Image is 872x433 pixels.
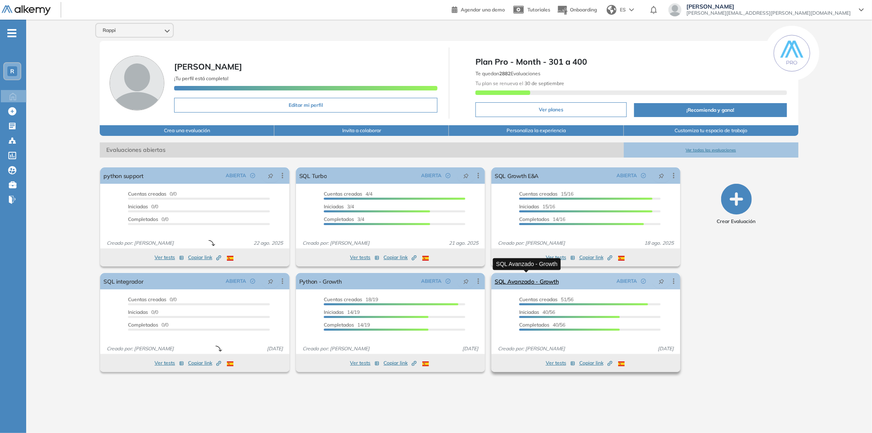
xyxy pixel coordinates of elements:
[641,239,677,247] span: 18 ago. 2025
[624,142,798,158] button: Ver todas las evaluaciones
[227,256,233,261] img: ESP
[523,80,564,86] b: 30 de septiembre
[103,345,177,352] span: Creado por: [PERSON_NAME]
[250,173,255,178] span: check-circle
[100,142,623,158] span: Evaluaciones abiertas
[495,273,558,289] a: SQL Avanzado - Growth
[519,203,539,210] span: Iniciadas
[128,296,177,302] span: 0/0
[475,102,627,117] button: Ver planes
[457,275,475,288] button: pushpin
[188,359,221,367] span: Copiar link
[463,172,469,179] span: pushpin
[717,218,756,225] span: Crear Evaluación
[226,277,246,285] span: ABIERTA
[452,4,505,14] a: Agendar una demo
[350,253,379,262] button: Ver tests
[128,309,158,315] span: 0/0
[383,253,417,262] button: Copiar link
[100,125,274,136] button: Crea una evaluación
[2,5,51,16] img: Logo
[262,275,280,288] button: pushpin
[686,3,851,10] span: [PERSON_NAME]
[519,191,558,197] span: Cuentas creadas
[519,322,565,328] span: 40/56
[299,273,342,289] a: Python - Growth
[128,203,148,210] span: Iniciadas
[262,169,280,182] button: pushpin
[128,191,177,197] span: 0/0
[463,278,469,284] span: pushpin
[324,191,362,197] span: Cuentas creadas
[299,345,373,352] span: Creado por: [PERSON_NAME]
[324,191,372,197] span: 4/4
[495,345,568,352] span: Creado por: [PERSON_NAME]
[475,80,564,86] span: Tu plan se renueva el
[324,296,362,302] span: Cuentas creadas
[324,309,344,315] span: Iniciadas
[422,361,429,366] img: ESP
[103,239,177,247] span: Creado por: [PERSON_NAME]
[128,216,158,222] span: Completados
[174,61,242,72] span: [PERSON_NAME]
[446,173,451,178] span: check-circle
[519,309,539,315] span: Iniciadas
[457,169,475,182] button: pushpin
[519,296,574,302] span: 51/56
[421,172,442,179] span: ABIERTA
[268,278,273,284] span: pushpin
[226,172,246,179] span: ABIERTA
[324,216,364,222] span: 3/4
[618,256,625,261] img: ESP
[155,358,184,368] button: Ver tests
[324,309,360,315] span: 14/19
[103,27,116,34] span: Rappi
[519,216,565,222] span: 14/16
[641,279,646,284] span: check-circle
[652,169,670,182] button: pushpin
[174,98,437,113] button: Editar mi perfil
[103,167,143,184] a: python support
[717,184,756,225] button: Crear Evaluación
[383,254,417,261] span: Copiar link
[324,296,378,302] span: 18/19
[620,6,626,14] span: ES
[475,70,540,77] span: Te quedan Evaluaciones
[128,216,168,222] span: 0/0
[250,239,286,247] span: 22 ago. 2025
[634,103,787,117] button: ¡Recomienda y gana!
[570,7,597,13] span: Onboarding
[659,278,664,284] span: pushpin
[641,173,646,178] span: check-circle
[655,345,677,352] span: [DATE]
[103,273,143,289] a: SQL integrador
[324,203,354,210] span: 3/4
[446,239,482,247] span: 21 ago. 2025
[383,359,417,367] span: Copiar link
[324,216,354,222] span: Completados
[383,358,417,368] button: Copiar link
[579,254,612,261] span: Copiar link
[546,253,575,262] button: Ver tests
[449,125,623,136] button: Personaliza la experiencia
[422,256,429,261] img: ESP
[155,253,184,262] button: Ver tests
[616,277,637,285] span: ABIERTA
[250,279,255,284] span: check-circle
[268,172,273,179] span: pushpin
[299,239,373,247] span: Creado por: [PERSON_NAME]
[607,5,616,15] img: world
[519,216,549,222] span: Completados
[128,322,158,328] span: Completados
[616,172,637,179] span: ABIERTA
[350,358,379,368] button: Ver tests
[128,191,166,197] span: Cuentas creadas
[475,56,787,68] span: Plan Pro - Month - 301 a 400
[618,361,625,366] img: ESP
[264,345,286,352] span: [DATE]
[519,322,549,328] span: Completados
[188,254,221,261] span: Copiar link
[579,253,612,262] button: Copiar link
[519,191,574,197] span: 15/16
[546,358,575,368] button: Ver tests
